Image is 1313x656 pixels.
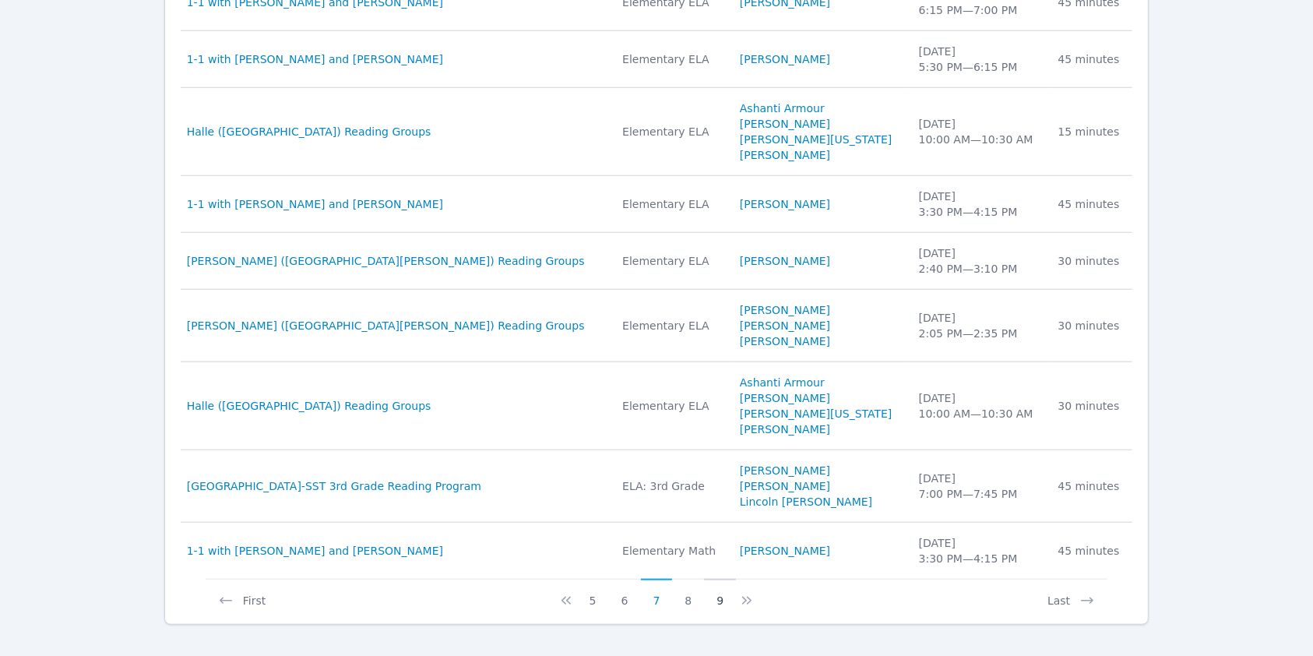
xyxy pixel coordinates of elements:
[740,543,830,559] a: [PERSON_NAME]
[740,253,830,269] a: [PERSON_NAME]
[622,318,721,333] div: Elementary ELA
[206,579,278,608] button: First
[181,362,1133,450] tr: Halle ([GEOGRAPHIC_DATA]) Reading GroupsElementary ELAAshanti Armour[PERSON_NAME][PERSON_NAME][US...
[740,478,830,494] a: [PERSON_NAME]
[672,579,704,608] button: 8
[181,233,1133,290] tr: [PERSON_NAME] ([GEOGRAPHIC_DATA][PERSON_NAME]) Reading GroupsElementary ELA[PERSON_NAME][DATE]2:4...
[740,116,830,132] a: [PERSON_NAME]
[740,375,825,390] a: Ashanti Armour
[740,132,892,147] a: [PERSON_NAME][US_STATE]
[1058,318,1124,333] div: 30 minutes
[641,579,673,608] button: 7
[1058,196,1124,212] div: 45 minutes
[1058,478,1124,494] div: 45 minutes
[181,523,1133,579] tr: 1-1 with [PERSON_NAME] and [PERSON_NAME]Elementary Math[PERSON_NAME][DATE]3:30 PM—4:15 PM45 minutes
[622,543,721,559] div: Elementary Math
[622,196,721,212] div: Elementary ELA
[187,253,585,269] a: [PERSON_NAME] ([GEOGRAPHIC_DATA][PERSON_NAME]) Reading Groups
[577,579,609,608] button: 5
[622,124,721,139] div: Elementary ELA
[919,245,1040,277] div: [DATE] 2:40 PM — 3:10 PM
[740,318,830,333] a: [PERSON_NAME]
[919,471,1040,502] div: [DATE] 7:00 PM — 7:45 PM
[919,189,1040,220] div: [DATE] 3:30 PM — 4:15 PM
[1058,51,1124,67] div: 45 minutes
[919,390,1040,421] div: [DATE] 10:00 AM — 10:30 AM
[181,450,1133,523] tr: [GEOGRAPHIC_DATA]-SST 3rd Grade Reading ProgramELA: 3rd Grade[PERSON_NAME][PERSON_NAME]Lincoln [P...
[187,318,585,333] a: [PERSON_NAME] ([GEOGRAPHIC_DATA][PERSON_NAME]) Reading Groups
[740,51,830,67] a: [PERSON_NAME]
[187,543,443,559] a: 1-1 with [PERSON_NAME] and [PERSON_NAME]
[1035,579,1107,608] button: Last
[181,176,1133,233] tr: 1-1 with [PERSON_NAME] and [PERSON_NAME]Elementary ELA[PERSON_NAME][DATE]3:30 PM—4:15 PM45 minutes
[181,88,1133,176] tr: Halle ([GEOGRAPHIC_DATA]) Reading GroupsElementary ELAAshanti Armour[PERSON_NAME][PERSON_NAME][US...
[622,398,721,414] div: Elementary ELA
[740,196,830,212] a: [PERSON_NAME]
[181,290,1133,362] tr: [PERSON_NAME] ([GEOGRAPHIC_DATA][PERSON_NAME]) Reading GroupsElementary ELA[PERSON_NAME][PERSON_N...
[740,406,892,421] a: [PERSON_NAME][US_STATE]
[187,51,443,67] a: 1-1 with [PERSON_NAME] and [PERSON_NAME]
[919,310,1040,341] div: [DATE] 2:05 PM — 2:35 PM
[187,196,443,212] a: 1-1 with [PERSON_NAME] and [PERSON_NAME]
[740,390,830,406] a: [PERSON_NAME]
[1058,543,1124,559] div: 45 minutes
[609,579,641,608] button: 6
[187,478,481,494] a: [GEOGRAPHIC_DATA]-SST 3rd Grade Reading Program
[919,535,1040,566] div: [DATE] 3:30 PM — 4:15 PM
[187,398,431,414] a: Halle ([GEOGRAPHIC_DATA]) Reading Groups
[181,31,1133,88] tr: 1-1 with [PERSON_NAME] and [PERSON_NAME]Elementary ELA[PERSON_NAME][DATE]5:30 PM—6:15 PM45 minutes
[622,253,721,269] div: Elementary ELA
[740,494,872,510] a: Lincoln [PERSON_NAME]
[740,101,825,116] a: Ashanti Armour
[919,116,1040,147] div: [DATE] 10:00 AM — 10:30 AM
[1058,253,1124,269] div: 30 minutes
[1058,398,1124,414] div: 30 minutes
[187,124,431,139] a: Halle ([GEOGRAPHIC_DATA]) Reading Groups
[740,421,830,437] a: [PERSON_NAME]
[740,463,830,478] a: [PERSON_NAME]
[740,333,830,349] a: [PERSON_NAME]
[919,44,1040,75] div: [DATE] 5:30 PM — 6:15 PM
[622,51,721,67] div: Elementary ELA
[740,147,830,163] a: [PERSON_NAME]
[704,579,736,608] button: 9
[622,478,721,494] div: ELA: 3rd Grade
[740,302,830,318] a: [PERSON_NAME]
[1058,124,1124,139] div: 15 minutes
